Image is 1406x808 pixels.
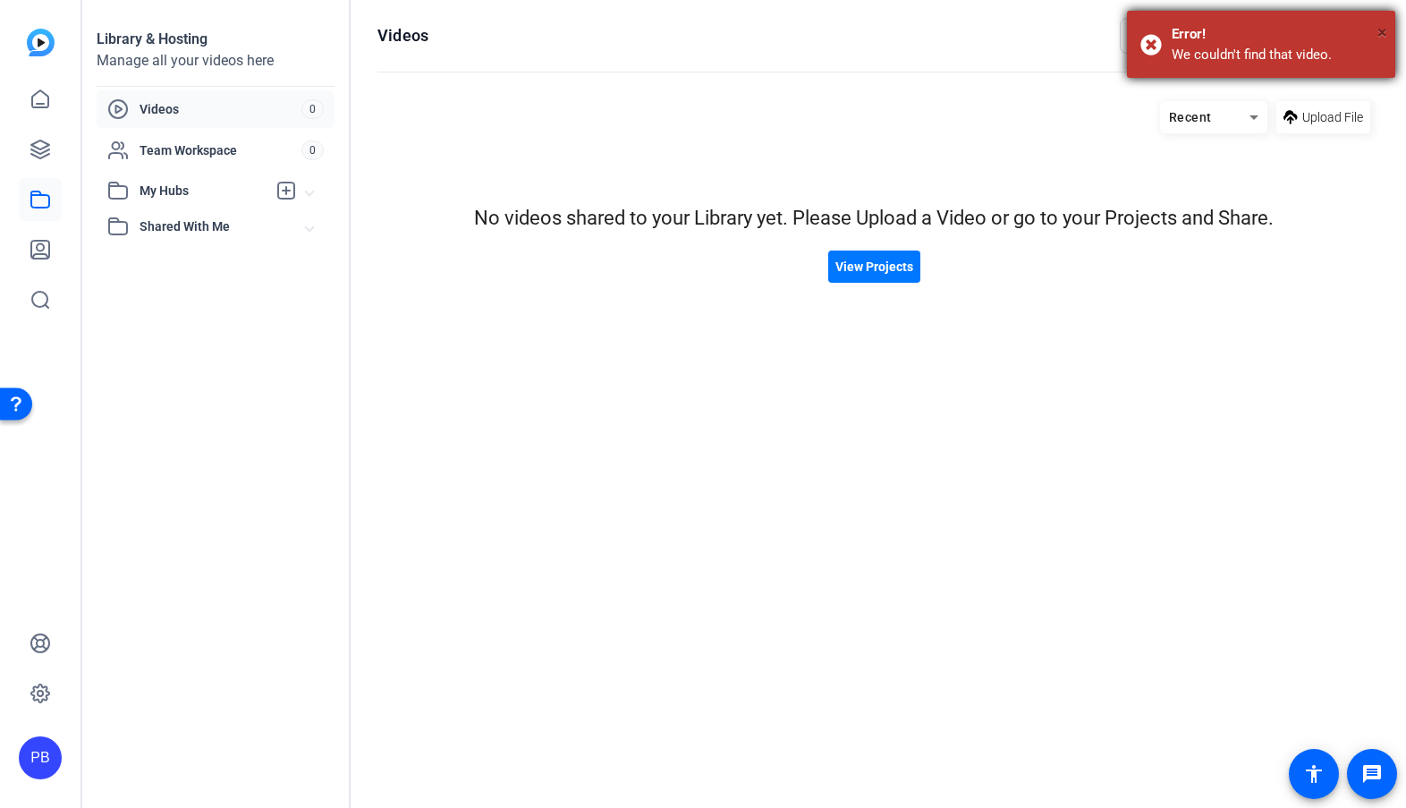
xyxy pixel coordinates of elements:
[1377,19,1387,46] button: Close
[1172,24,1382,45] div: Error!
[828,251,920,283] button: View Projects
[140,217,306,236] span: Shared With Me
[140,182,267,200] span: My Hubs
[1276,101,1370,133] button: Upload File
[1169,110,1212,124] span: Recent
[97,50,335,72] div: Manage all your videos here
[1302,108,1363,127] span: Upload File
[97,208,335,244] mat-expansion-panel-header: Shared With Me
[835,258,913,276] span: View Projects
[377,25,428,47] h1: Videos
[27,29,55,56] img: blue-gradient.svg
[301,140,324,160] span: 0
[140,100,301,118] span: Videos
[1172,45,1382,65] div: We couldn't find that video.
[1303,763,1325,785] mat-icon: accessibility
[1361,763,1383,785] mat-icon: message
[19,736,62,779] div: PB
[140,141,301,159] span: Team Workspace
[377,203,1370,233] div: No videos shared to your Library yet. Please Upload a Video or go to your Projects and Share.
[1377,21,1387,43] span: ×
[97,173,335,208] mat-expansion-panel-header: My Hubs
[97,29,335,50] div: Library & Hosting
[301,99,324,119] span: 0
